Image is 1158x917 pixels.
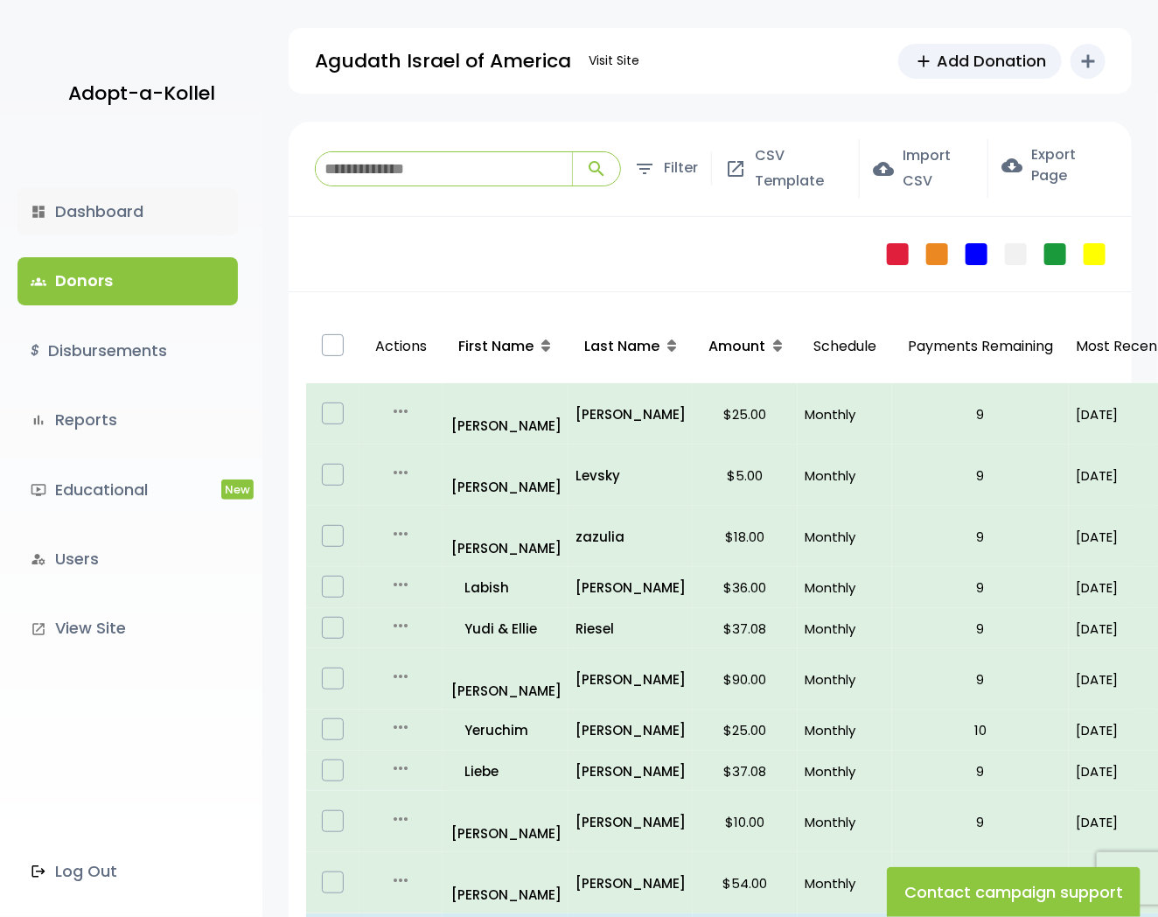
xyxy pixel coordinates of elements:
p: $37.08 [700,617,791,640]
label: Export Page [1001,144,1106,186]
i: manage_accounts [31,551,46,567]
a: [PERSON_NAME] [576,718,686,742]
a: [PERSON_NAME] [576,576,686,599]
a: Yeruchim [451,718,562,742]
button: add [1071,44,1106,79]
a: Yudi & Ellie [451,617,562,640]
p: Monthly [805,525,885,549]
span: filter_list [634,158,655,179]
p: [PERSON_NAME] [576,759,686,783]
a: bar_chartReports [17,396,238,444]
a: [PERSON_NAME] [451,859,562,906]
p: $10.00 [700,810,791,834]
p: Monthly [805,402,885,426]
p: 9 [899,464,1062,487]
i: launch [31,621,46,637]
i: more_horiz [391,401,412,422]
i: more_horiz [391,574,412,595]
a: [PERSON_NAME] [451,390,562,437]
p: 9 [899,402,1062,426]
a: Riesel [576,617,686,640]
p: 9 [899,668,1062,691]
p: Actions [366,317,436,377]
a: [PERSON_NAME] [451,655,562,703]
a: Liebe [451,759,562,783]
a: Log Out [17,848,238,895]
i: more_horiz [391,462,412,483]
a: launchView Site [17,605,238,652]
p: 9 [899,617,1062,640]
p: $90.00 [700,668,791,691]
p: Payments Remaining [899,317,1062,377]
p: Adopt-a-Kollel [68,76,215,111]
i: bar_chart [31,412,46,428]
p: $36.00 [700,576,791,599]
p: 10 [899,718,1062,742]
p: 9 [899,759,1062,783]
i: ondemand_video [31,482,46,498]
p: Monthly [805,810,885,834]
a: Labish [451,576,562,599]
span: cloud_upload [873,158,894,179]
i: more_horiz [391,615,412,636]
span: CSV Template [755,143,846,194]
button: search [572,152,620,185]
a: [PERSON_NAME] [451,513,562,560]
a: ondemand_videoEducationalNew [17,466,238,514]
span: open_in_new [725,158,746,179]
p: Monthly [805,759,885,783]
span: First Name [458,336,534,356]
a: zazulia [576,525,686,549]
span: cloud_download [1001,155,1022,176]
a: [PERSON_NAME] [451,798,562,845]
a: $Disbursements [17,327,238,374]
i: more_horiz [391,717,412,738]
i: add [1078,51,1099,72]
p: $37.08 [700,759,791,783]
a: [PERSON_NAME] [576,810,686,834]
p: $54.00 [700,871,791,895]
p: 9 [899,576,1062,599]
p: Monthly [805,668,885,691]
a: [PERSON_NAME] [576,402,686,426]
span: Filter [664,156,698,181]
span: Add Donation [937,49,1046,73]
a: Levsky [576,464,686,487]
a: [PERSON_NAME] [576,871,686,895]
a: [PERSON_NAME] [576,668,686,691]
span: add [914,52,933,71]
span: groups [31,274,46,290]
p: 9 [899,525,1062,549]
i: more_horiz [391,758,412,779]
span: Import CSV [903,143,974,194]
i: more_horiz [391,808,412,829]
p: Monthly [805,871,885,895]
i: more_horiz [391,523,412,544]
a: manage_accountsUsers [17,535,238,583]
a: Adopt-a-Kollel [59,51,215,136]
p: Agudath Israel of America [315,44,571,79]
i: more_horiz [391,666,412,687]
p: $5.00 [700,464,791,487]
span: New [221,479,254,500]
span: Last Name [584,336,659,356]
p: Monthly [805,718,885,742]
a: [PERSON_NAME] [451,451,562,499]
